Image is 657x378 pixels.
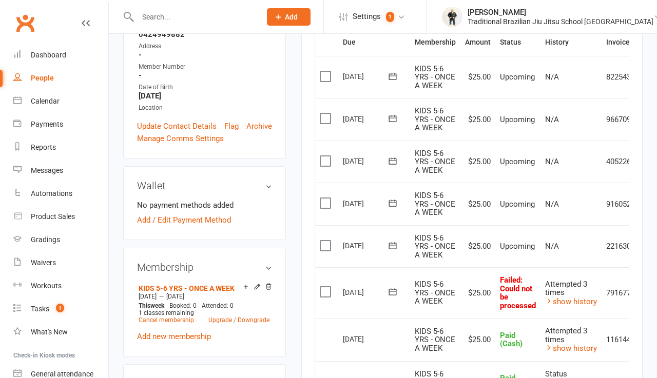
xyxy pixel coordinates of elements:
[545,115,559,124] span: N/A
[31,143,56,151] div: Reports
[602,141,640,183] td: 4052269
[460,183,495,225] td: $25.00
[545,326,587,344] span: Attempted 3 times
[246,120,272,132] a: Archive
[343,153,390,169] div: [DATE]
[13,159,108,182] a: Messages
[410,29,460,55] th: Membership
[545,344,597,353] a: show history
[545,242,559,251] span: N/A
[468,8,653,17] div: [PERSON_NAME]
[13,90,108,113] a: Calendar
[136,302,167,309] div: week
[602,267,640,318] td: 7916774
[202,302,234,309] span: Attended: 0
[545,200,559,209] span: N/A
[386,12,394,22] span: 1
[139,309,194,316] span: 1 classes remaining
[31,305,49,313] div: Tasks
[285,13,298,21] span: Add
[500,72,535,82] span: Upcoming
[31,370,93,378] div: General attendance
[343,284,390,300] div: [DATE]
[460,318,495,361] td: $25.00
[415,106,455,132] span: KIDS 5-6 YRS - ONCE A WEEK
[224,120,239,132] a: Flag
[139,103,272,113] div: Location
[602,183,640,225] td: 9160529
[139,284,235,292] a: KIDS 5-6 YRS - ONCE A WEEK
[343,111,390,127] div: [DATE]
[31,258,56,267] div: Waivers
[343,195,390,211] div: [DATE]
[139,293,157,300] span: [DATE]
[13,136,108,159] a: Reports
[500,157,535,166] span: Upcoming
[31,166,63,174] div: Messages
[500,200,535,209] span: Upcoming
[137,180,272,191] h3: Wallet
[460,141,495,183] td: $25.00
[495,29,540,55] th: Status
[415,233,455,260] span: KIDS 5-6 YRS - ONCE A WEEK
[343,331,390,347] div: [DATE]
[415,327,455,353] span: KIDS 5-6 YRS - ONCE A WEEK
[13,113,108,136] a: Payments
[500,115,535,124] span: Upcoming
[545,72,559,82] span: N/A
[31,235,60,244] div: Gradings
[12,10,38,36] a: Clubworx
[545,157,559,166] span: N/A
[134,10,254,24] input: Search...
[500,331,523,349] span: Paid (Cash)
[415,64,455,90] span: KIDS 5-6 YRS - ONCE A WEEK
[13,321,108,344] a: What's New
[137,120,217,132] a: Update Contact Details
[500,275,536,310] span: : Could not be processed
[139,30,272,39] strong: 0424949882
[13,297,108,321] a: Tasks 1
[31,328,68,336] div: What's New
[56,304,64,312] span: 1
[267,8,311,26] button: Add
[13,205,108,228] a: Product Sales
[136,292,272,301] div: —
[31,212,75,221] div: Product Sales
[137,262,272,273] h3: Membership
[500,275,536,310] span: Failed
[460,29,495,55] th: Amount
[13,67,108,90] a: People
[208,316,269,324] a: Upgrade / Downgrade
[139,50,272,59] strong: -
[139,83,272,92] div: Date of Birth
[343,237,390,253] div: [DATE]
[460,267,495,318] td: $25.00
[540,29,602,55] th: History
[460,98,495,141] td: $25.00
[31,51,66,59] div: Dashboard
[137,199,272,211] li: No payment methods added
[139,71,272,80] strong: -
[169,302,197,309] span: Booked: 0
[460,225,495,268] td: $25.00
[545,297,597,306] a: show history
[13,228,108,251] a: Gradings
[468,17,653,26] div: Traditional Brazilian Jiu Jitsu School [GEOGRAPHIC_DATA]
[415,149,455,175] span: KIDS 5-6 YRS - ONCE A WEEK
[415,280,455,306] span: KIDS 5-6 YRS - ONCE A WEEK
[415,191,455,217] span: KIDS 5-6 YRS - ONCE A WEEK
[137,214,231,226] a: Add / Edit Payment Method
[139,42,272,51] div: Address
[139,62,272,72] div: Member Number
[13,44,108,67] a: Dashboard
[31,189,72,197] div: Automations
[602,225,640,268] td: 2216300
[460,56,495,98] td: $25.00
[602,29,640,55] th: Invoice #
[602,318,640,361] td: 1161449
[137,132,224,145] a: Manage Comms Settings
[338,29,410,55] th: Due
[139,316,194,324] a: Cancel membership
[31,120,63,128] div: Payments
[500,242,535,251] span: Upcoming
